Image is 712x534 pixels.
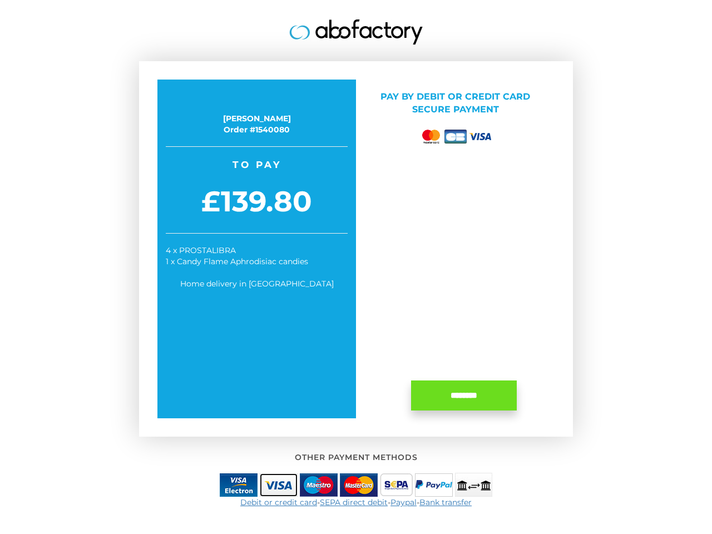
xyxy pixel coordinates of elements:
div: 4 x PROSTALIBRA 1 x Candy Flame Aphrodisiac candies [166,245,348,267]
h2: Other payment methods [39,453,673,462]
a: Debit or credit card [240,497,317,507]
img: sepa-small.png [380,473,413,496]
img: visa.png [469,133,491,140]
img: paypal-small.png [415,473,453,497]
span: To pay [166,158,348,171]
a: SEPA direct debit [320,497,388,507]
img: mastercard.png [420,127,442,146]
div: - - - [31,497,681,508]
img: cb.png [444,130,467,144]
img: mastercard.jpg [340,473,378,497]
div: [PERSON_NAME] [166,113,348,124]
div: Home delivery in [GEOGRAPHIC_DATA] [166,278,348,289]
div: Order #1540080 [166,124,348,135]
span: £139.80 [166,181,348,222]
span: Secure payment [412,104,499,115]
a: Paypal [390,497,417,507]
img: logo.jpg [289,19,423,44]
p: Pay by Debit or credit card [364,91,546,116]
a: Bank transfer [419,497,472,507]
img: maestro.jpg [300,473,338,497]
img: visa.jpg [260,473,298,497]
img: visa-electron.jpg [220,473,258,497]
img: bank_transfer-small.png [455,473,492,497]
